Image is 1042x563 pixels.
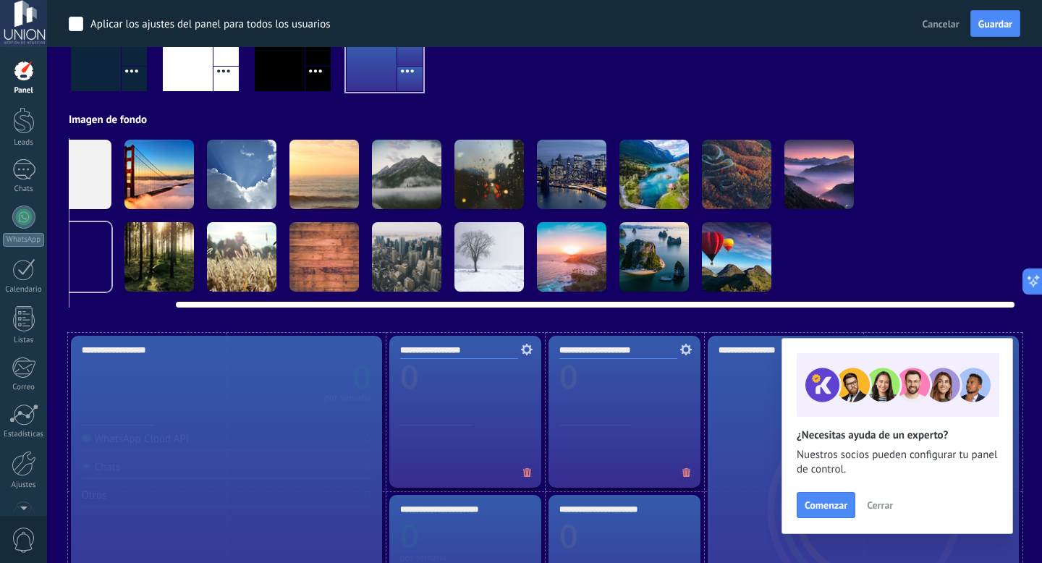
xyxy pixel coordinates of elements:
[917,13,965,35] button: Cancelar
[3,285,45,295] div: Calendario
[3,481,45,490] div: Ajustes
[970,10,1020,38] button: Guardar
[3,430,45,439] div: Estadísticas
[797,448,998,477] span: Nuestros socios pueden configurar tu panel de control.
[867,500,893,510] span: Cerrar
[3,185,45,194] div: Chats
[3,233,44,247] div: WhatsApp
[3,86,45,96] div: Panel
[3,383,45,392] div: Correo
[3,336,45,345] div: Listas
[69,113,1020,127] div: Imagen de fondo
[3,138,45,148] div: Leads
[978,19,1012,29] span: Guardar
[797,492,855,518] button: Comenzar
[805,500,847,510] span: Comenzar
[923,17,960,30] span: Cancelar
[90,17,331,32] div: Aplicar los ajustes del panel para todos los usuarios
[860,494,899,516] button: Cerrar
[797,428,998,442] h2: ¿Necesitas ayuda de un experto?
